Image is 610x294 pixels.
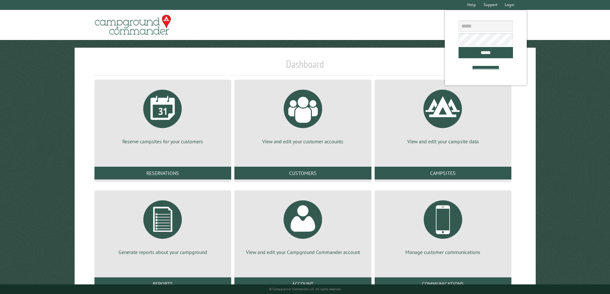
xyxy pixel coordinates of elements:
[242,249,363,256] p: View and edit your Campground Commander account
[102,138,224,145] p: Reserve campsites for your customers
[102,195,224,256] a: Generate reports about your campground
[102,249,224,256] p: Generate reports about your campground
[269,287,341,291] small: © Campground Commander LLC. All rights reserved.
[93,58,517,75] h1: Dashboard
[382,249,504,256] p: Manage customer communications
[375,167,511,179] a: Campsites
[382,85,504,145] a: View and edit your campsite data
[234,277,371,290] a: Account
[94,167,231,179] a: Reservations
[102,85,224,145] a: Reserve campsites for your customers
[382,138,504,145] p: View and edit your campsite data
[242,138,363,145] p: View and edit your customer accounts
[93,12,173,37] img: Campground Commander
[94,277,231,290] a: Reports
[375,277,511,290] a: Communications
[242,195,363,256] a: View and edit your Campground Commander account
[382,195,504,256] a: Manage customer communications
[234,167,371,179] a: Customers
[242,85,363,145] a: View and edit your customer accounts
